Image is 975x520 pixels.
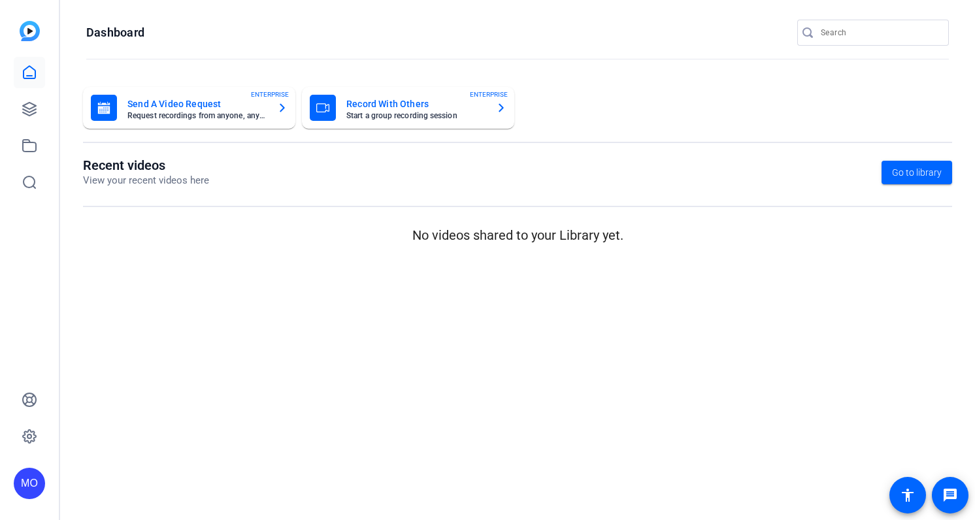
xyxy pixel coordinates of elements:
[20,21,40,41] img: blue-gradient.svg
[892,166,942,180] span: Go to library
[86,25,144,41] h1: Dashboard
[127,96,267,112] mat-card-title: Send A Video Request
[83,173,209,188] p: View your recent videos here
[127,112,267,120] mat-card-subtitle: Request recordings from anyone, anywhere
[821,25,938,41] input: Search
[900,487,916,503] mat-icon: accessibility
[346,112,486,120] mat-card-subtitle: Start a group recording session
[302,87,514,129] button: Record With OthersStart a group recording sessionENTERPRISE
[882,161,952,184] a: Go to library
[14,468,45,499] div: MO
[251,89,289,99] span: ENTERPRISE
[83,225,952,245] p: No videos shared to your Library yet.
[83,87,295,129] button: Send A Video RequestRequest recordings from anyone, anywhereENTERPRISE
[83,157,209,173] h1: Recent videos
[942,487,958,503] mat-icon: message
[470,89,508,99] span: ENTERPRISE
[346,96,486,112] mat-card-title: Record With Others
